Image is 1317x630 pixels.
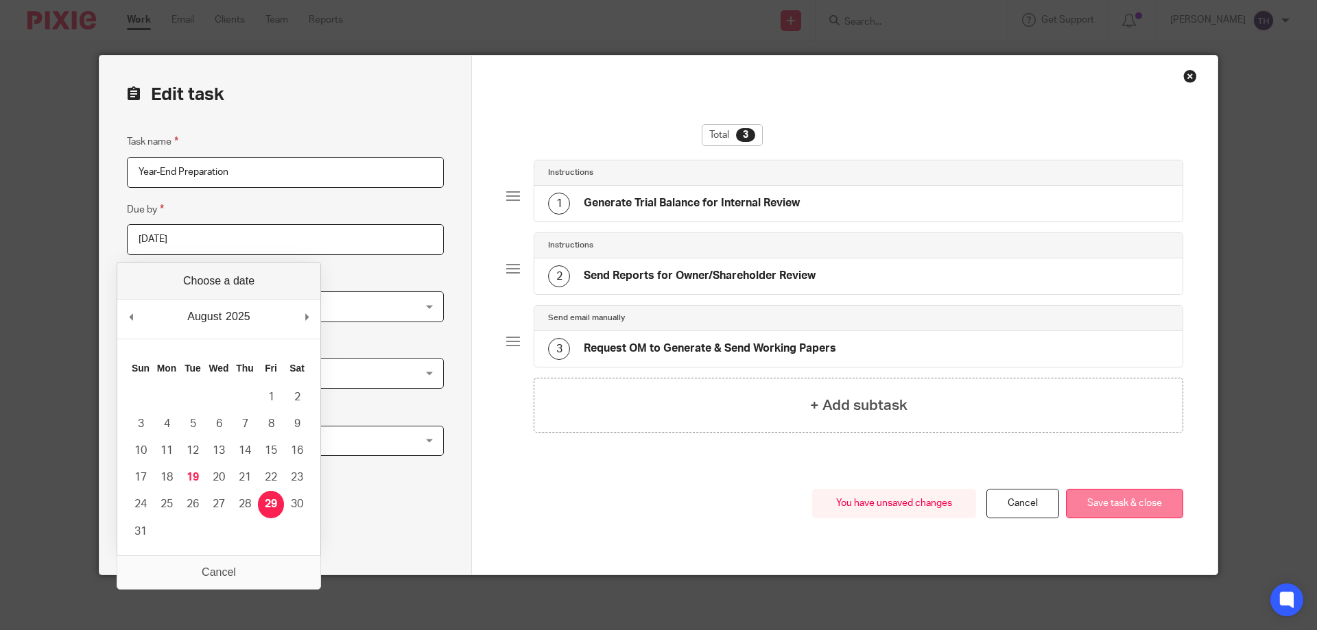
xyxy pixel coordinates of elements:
div: August [185,306,224,327]
a: Cancel [986,489,1059,518]
h4: Request OM to Generate & Send Working Papers [584,341,836,356]
h4: + Add subtask [810,395,907,416]
h4: Instructions [548,240,593,251]
abbr: Sunday [132,363,150,374]
button: 23 [284,464,310,491]
button: 3 [128,411,154,437]
button: 17 [128,464,154,491]
button: 6 [206,411,232,437]
button: 11 [154,437,180,464]
div: 3 [548,338,570,360]
button: 27 [206,491,232,518]
h4: Send Reports for Owner/Shareholder Review [584,269,816,283]
label: Task name [127,134,178,149]
button: 15 [258,437,284,464]
div: Total [702,124,763,146]
button: 2 [284,384,310,411]
abbr: Wednesday [209,363,228,374]
abbr: Tuesday [185,363,201,374]
h4: Send email manually [548,313,625,324]
button: 7 [232,411,258,437]
div: Close this dialog window [1183,69,1197,83]
button: 29 [258,491,284,518]
button: 22 [258,464,284,491]
button: 4 [154,411,180,437]
button: 26 [180,491,206,518]
div: 2 [548,265,570,287]
button: Next Month [300,306,313,327]
button: 10 [128,437,154,464]
button: 20 [206,464,232,491]
button: 9 [284,411,310,437]
button: Previous Month [124,306,138,327]
button: 30 [284,491,310,518]
div: You have unsaved changes [812,489,976,518]
h4: Instructions [548,167,593,178]
button: 5 [180,411,206,437]
button: 18 [154,464,180,491]
abbr: Thursday [236,363,253,374]
button: 1 [258,384,284,411]
button: 13 [206,437,232,464]
button: 16 [284,437,310,464]
div: 1 [548,193,570,215]
button: 14 [232,437,258,464]
button: 8 [258,411,284,437]
abbr: Friday [265,363,277,374]
button: 21 [232,464,258,491]
abbr: Monday [157,363,176,374]
button: 19 [180,464,206,491]
h4: Generate Trial Balance for Internal Review [584,196,800,210]
input: Use the arrow keys to pick a date [127,224,444,255]
h2: Edit task [127,83,444,106]
abbr: Saturday [289,363,305,374]
button: Save task & close [1066,489,1183,518]
button: 28 [232,491,258,518]
div: 3 [736,128,755,142]
div: 2025 [224,306,252,327]
button: 25 [154,491,180,518]
label: Due by [127,202,164,217]
button: 24 [128,491,154,518]
button: 31 [128,518,154,545]
button: 12 [180,437,206,464]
